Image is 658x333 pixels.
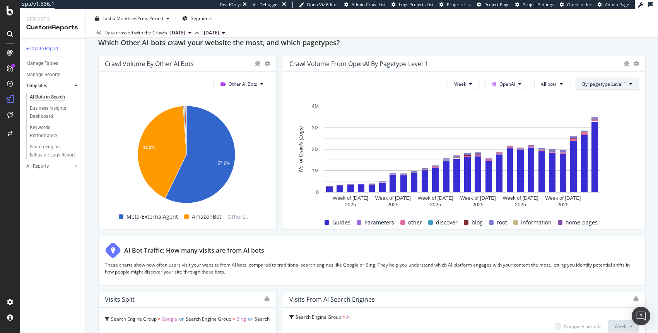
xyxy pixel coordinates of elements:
[430,202,441,207] text: 2025
[139,326,144,333] span: AI
[26,162,72,170] a: All Reports
[391,2,434,8] a: Logs Projects List
[218,160,230,165] text: 57.2%
[186,316,231,322] span: Search Engine Group
[30,124,73,140] div: Keywords Performance
[135,326,138,333] span: =
[103,15,133,22] span: Last 6 Months
[352,2,386,7] span: Admin Crawl List
[204,29,219,36] span: 2025 Jan. 20th
[30,104,74,121] div: Business Insights Dashboard
[105,102,268,210] svg: A chart.
[399,2,434,7] span: Logs Projects List
[192,212,221,221] span: AmazonBot
[253,2,280,8] div: Viz Debugger:
[298,126,304,172] text: No. of Crawls (Logs)
[191,15,212,22] span: Segments
[472,202,484,207] text: 2025
[345,202,356,207] text: 2025
[316,189,319,195] text: 0
[179,316,184,322] span: or
[312,146,319,152] text: 2M
[472,218,483,227] span: blog
[346,314,350,320] span: AI
[521,218,552,227] span: information
[283,56,646,229] div: Crawl Volume from OpenAI by pagetype Level 1WeekOpenAIAll botsBy: pagetype Level 1A chart.GuidesP...
[439,2,471,8] a: Projects List
[333,195,368,201] text: Week of [DATE]
[30,104,80,121] a: Business Insights Dashboard
[30,93,65,101] div: AI Bots in Search
[460,195,496,201] text: Week of [DATE]
[545,195,581,201] text: Week of [DATE]
[289,296,375,303] div: Visits from AI Search Engines
[162,316,177,322] span: Google
[515,202,526,207] text: 2025
[436,218,458,227] span: discover
[92,12,173,25] button: Last 6 MonthsvsPrev. Period
[30,124,80,140] a: Keywords Performance
[567,2,592,7] span: Open in dev
[26,71,60,79] div: Manage Reports
[170,29,185,36] span: 2025 Aug. 11th
[26,23,79,32] div: CustomReports
[387,202,398,207] text: 2025
[632,307,650,325] div: Open Intercom Messenger
[30,143,80,159] a: Search Engine Behavior: Logs Report
[26,82,72,90] a: Templates
[497,218,507,227] span: root
[342,314,345,320] span: =
[605,2,629,7] span: Admin Page
[26,45,58,53] div: + Create Report
[248,316,253,322] span: or
[566,218,598,227] span: home-pages
[289,60,428,68] div: Crawl Volume from OpenAI by pagetype Level 1
[503,195,538,201] text: Week of [DATE]
[484,2,509,7] span: Project Page
[408,218,422,227] span: other
[454,81,466,87] span: Week
[213,78,270,90] button: Other AI Bots
[30,93,80,101] a: AI Bots in Search
[236,316,246,322] span: Bing
[98,37,340,49] h2: Which Other AI bots crawl your website the most, and which pagetypes?
[499,81,515,87] span: OpenAI
[515,2,554,8] a: Project Settings
[299,2,338,8] a: Open Viz Editor
[307,2,338,7] span: Open Viz Editor
[26,59,58,68] div: Manage Tables
[418,195,453,201] text: Week of [DATE]
[448,78,479,90] button: Week
[598,2,629,8] a: Admin Page
[296,314,341,320] span: Search Engine Group
[312,168,319,173] text: 1M
[98,56,277,229] div: Crawl Volume by Other AI BotsOther AI BotsA chart.Meta-ExternalAgentAmazonBotOthers...
[312,124,319,130] text: 3M
[557,202,569,207] text: 2025
[289,102,635,210] svg: A chart.
[105,60,194,68] div: Crawl Volume by Other AI Bots
[560,2,592,8] a: Open in dev
[133,15,163,22] span: vs Prev. Period
[124,246,264,255] div: AI Bot Traffic: How many visits are from AI bots
[576,78,639,90] button: By: pagetype Level 1
[167,28,195,37] button: [DATE]
[541,81,557,87] span: All bots
[30,143,75,159] div: Search Engine Behavior: Logs Report
[26,45,80,53] a: + Create Report
[485,78,528,90] button: OpenAI
[564,323,602,330] div: Compare periods
[98,236,646,285] div: AI Bot Traffic: How many visits are from AI botsThese charts show how often users visit your webs...
[332,218,350,227] span: Guides
[105,296,135,303] div: Visits Split
[229,81,257,87] span: Other AI Bots
[614,323,626,330] span: Week
[143,145,155,150] text: 41.8%
[26,71,80,79] a: Manage Reports
[104,29,167,36] div: Data crossed with the Crawls
[608,320,639,333] button: Week
[105,262,639,275] p: These charts show how often users visit your website from AI bots, compared to traditional search...
[111,316,157,322] span: Search Engine Group
[232,316,235,322] span: =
